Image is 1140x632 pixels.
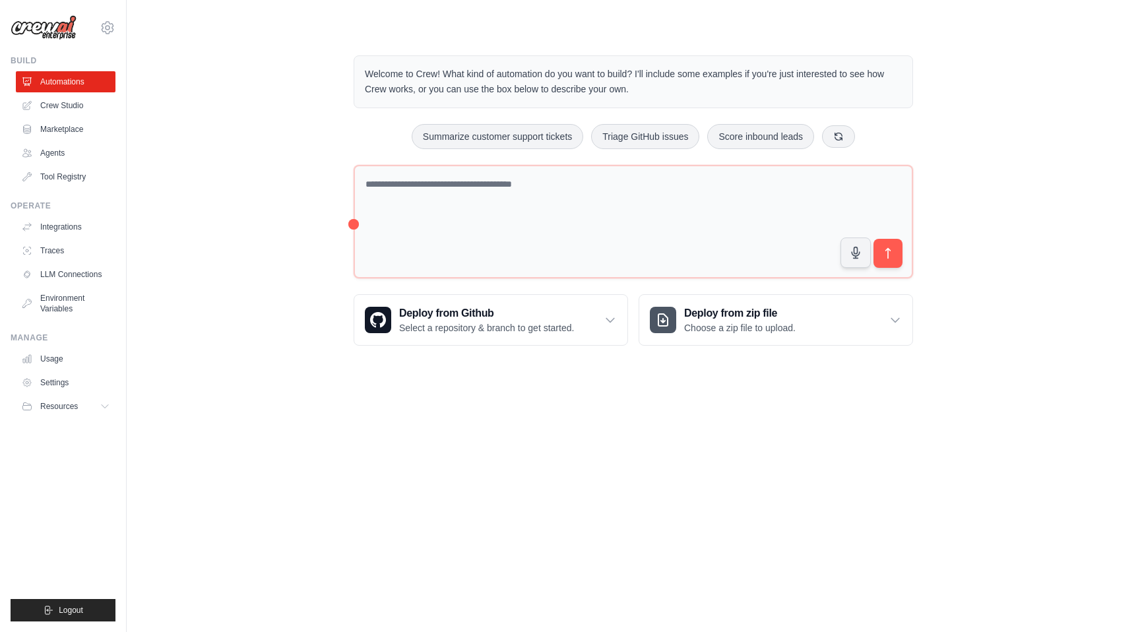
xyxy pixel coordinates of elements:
[40,401,78,412] span: Resources
[412,124,583,149] button: Summarize customer support tickets
[399,321,574,334] p: Select a repository & branch to get started.
[16,95,115,116] a: Crew Studio
[16,216,115,237] a: Integrations
[684,321,796,334] p: Choose a zip file to upload.
[16,240,115,261] a: Traces
[11,15,77,40] img: Logo
[16,119,115,140] a: Marketplace
[365,67,902,97] p: Welcome to Crew! What kind of automation do you want to build? I'll include some examples if you'...
[399,305,574,321] h3: Deploy from Github
[59,605,83,616] span: Logout
[16,166,115,187] a: Tool Registry
[16,142,115,164] a: Agents
[11,55,115,66] div: Build
[16,348,115,369] a: Usage
[11,201,115,211] div: Operate
[16,288,115,319] a: Environment Variables
[684,305,796,321] h3: Deploy from zip file
[16,372,115,393] a: Settings
[11,599,115,621] button: Logout
[16,71,115,92] a: Automations
[16,396,115,417] button: Resources
[707,124,814,149] button: Score inbound leads
[591,124,699,149] button: Triage GitHub issues
[16,264,115,285] a: LLM Connections
[11,332,115,343] div: Manage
